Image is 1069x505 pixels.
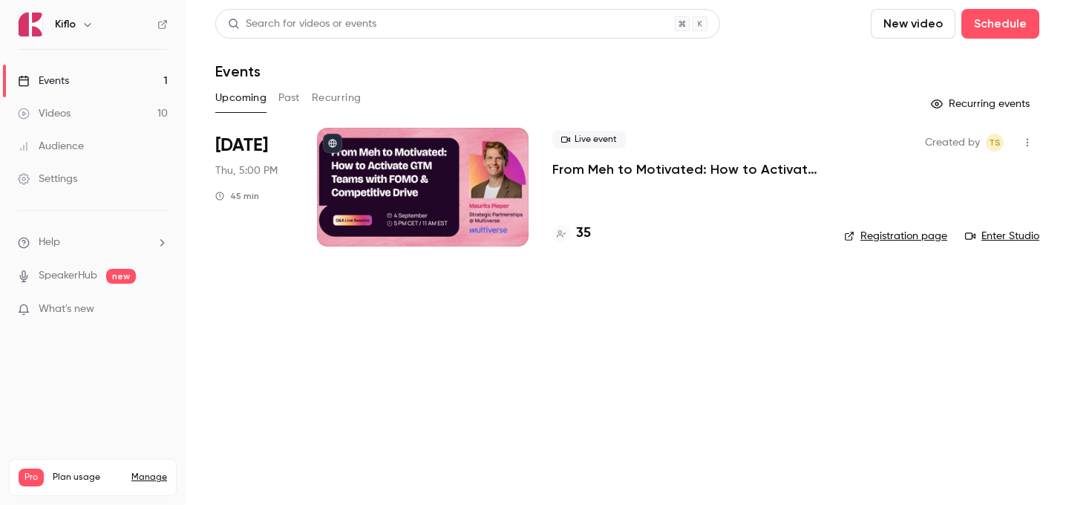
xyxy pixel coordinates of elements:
[228,16,376,32] div: Search for videos or events
[18,74,69,88] div: Events
[552,160,820,178] a: From Meh to Motivated: How to Activate GTM Teams with FOMO & Competitive Drive
[986,134,1004,151] span: Tomica Stojanovikj
[150,303,168,316] iframe: Noticeable Trigger
[278,86,300,110] button: Past
[215,86,267,110] button: Upcoming
[39,302,94,317] span: What's new
[55,17,76,32] h6: Kiflo
[19,13,42,36] img: Kiflo
[576,224,591,244] h4: 35
[965,229,1039,244] a: Enter Studio
[215,128,293,247] div: Sep 4 Thu, 5:00 PM (Europe/Rome)
[215,163,278,178] span: Thu, 5:00 PM
[312,86,362,110] button: Recurring
[39,268,97,284] a: SpeakerHub
[106,269,136,284] span: new
[552,131,626,149] span: Live event
[844,229,947,244] a: Registration page
[18,139,84,154] div: Audience
[19,469,44,486] span: Pro
[131,472,167,483] a: Manage
[989,134,1001,151] span: TS
[871,9,955,39] button: New video
[552,224,591,244] a: 35
[961,9,1039,39] button: Schedule
[18,172,77,186] div: Settings
[53,472,122,483] span: Plan usage
[924,92,1039,116] button: Recurring events
[925,134,980,151] span: Created by
[215,62,261,80] h1: Events
[215,134,268,157] span: [DATE]
[18,106,71,121] div: Videos
[215,190,259,202] div: 45 min
[39,235,60,250] span: Help
[18,235,168,250] li: help-dropdown-opener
